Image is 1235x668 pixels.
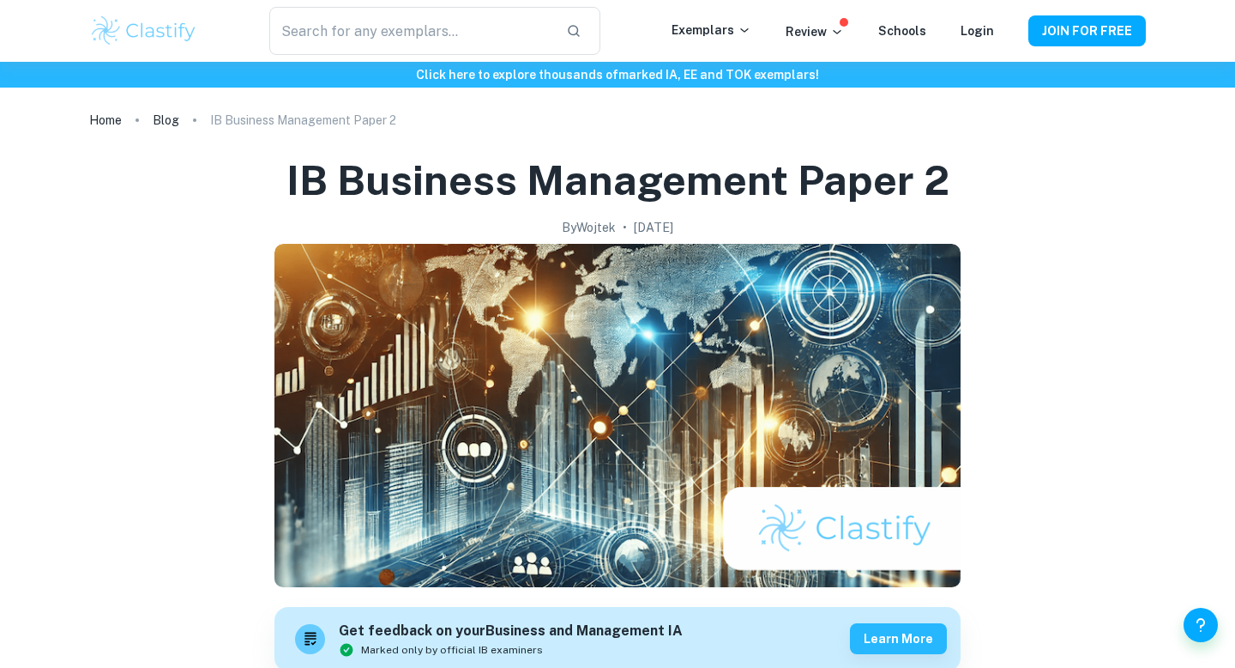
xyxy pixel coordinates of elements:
[623,218,627,237] p: •
[786,22,844,41] p: Review
[153,108,179,132] a: Blog
[850,623,947,654] button: Learn more
[562,218,616,237] h2: By Wojtek
[269,7,552,55] input: Search for any exemplars...
[672,21,751,39] p: Exemplars
[274,244,961,587] img: IB Business Management Paper 2 cover image
[3,65,1232,84] h6: Click here to explore thousands of marked IA, EE and TOK exemplars !
[210,111,396,130] p: IB Business Management Paper 2
[878,24,926,38] a: Schools
[1184,608,1218,642] button: Help and Feedback
[1028,15,1146,46] button: JOIN FOR FREE
[634,218,673,237] h2: [DATE]
[339,621,683,642] h6: Get feedback on your Business and Management IA
[89,14,198,48] img: Clastify logo
[361,642,543,658] span: Marked only by official IB examiners
[89,108,122,132] a: Home
[961,24,994,38] a: Login
[286,153,949,208] h1: IB Business Management Paper 2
